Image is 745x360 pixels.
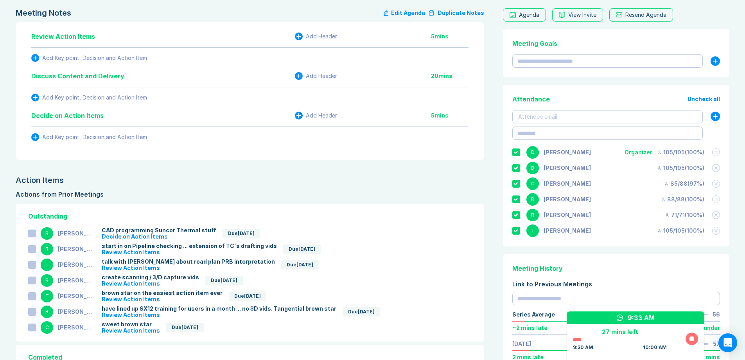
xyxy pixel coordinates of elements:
[643,344,667,351] div: 10:00 AM
[343,307,380,317] div: Due [DATE]
[544,212,591,218] div: Ryan Man
[718,333,737,352] div: Open Intercom Messenger
[628,313,655,322] div: 9:33 AM
[657,149,704,156] div: 105 / 105 ( 100 %)
[102,259,275,265] div: talk with [PERSON_NAME] about road plan PRB interpretation
[41,243,53,255] div: R
[384,8,425,18] button: Edit Agenda
[229,291,266,301] div: Due [DATE]
[431,33,469,40] div: 5 mins
[526,193,539,206] div: R
[58,309,95,315] div: [PERSON_NAME]
[102,280,199,287] div: Review Action Items
[544,165,591,171] div: Blair Nixon
[58,262,95,268] div: [PERSON_NAME]
[512,325,548,331] div: ~ 2 mins late
[625,12,666,18] div: Resend Agenda
[431,73,469,79] div: 20 mins
[31,32,95,41] div: Review Action Items
[16,175,484,185] div: Action Items
[102,306,336,312] div: have lined up SX12 training for users in a month ... no 3D vids. Tangential brown star
[41,290,53,302] div: T
[512,341,531,347] a: [DATE]
[713,311,720,318] div: 56
[41,227,53,240] div: B
[512,94,550,104] div: Attendance
[16,190,484,199] div: Actions from Prior Meetings
[31,54,147,62] button: Add Key point, Decision and Action Item
[102,249,277,255] div: Review Action Items
[102,312,336,318] div: Review Action Items
[657,228,704,234] div: 105 / 105 ( 100 %)
[28,212,472,221] div: Outstanding
[625,149,652,156] div: Organizer
[688,96,720,102] button: Uncheck all
[102,274,199,280] div: create scanning / 3/D capture vids
[573,327,667,336] div: 27 mins left
[609,8,673,22] button: Resend Agenda
[58,277,95,284] div: [PERSON_NAME]
[544,196,591,203] div: Richard Nelson
[31,133,147,141] button: Add Key point, Decision and Action Item
[713,341,720,347] div: 57
[58,293,95,299] div: [PERSON_NAME]
[205,276,243,285] div: Due [DATE]
[665,212,704,218] div: 71 / 71 ( 100 %)
[431,112,469,119] div: 5 mins
[306,73,337,79] div: Add Header
[552,8,603,22] button: View Invite
[295,33,337,40] button: Add Header
[503,8,546,22] a: Agenda
[544,181,591,187] div: Corey Wick
[31,71,124,81] div: Discuss Content and Delivery
[281,260,319,270] div: Due [DATE]
[58,246,95,252] div: [PERSON_NAME]
[42,134,147,140] div: Add Key point, Decision and Action Item
[512,311,555,318] div: Series Average
[102,243,277,249] div: start in on Pipeline checking ... extension of TC's drafting vids
[526,162,539,174] div: B
[512,264,720,273] div: Meeting History
[519,12,539,18] div: Agenda
[283,244,321,254] div: Due [DATE]
[661,196,704,203] div: 88 / 88 ( 100 %)
[16,8,71,18] div: Meeting Notes
[295,72,337,80] button: Add Header
[526,146,539,159] div: D
[102,290,223,296] div: brown star on the easiest action item ever
[512,39,720,48] div: Meeting Goals
[295,112,337,119] button: Add Header
[102,321,160,327] div: sweet brown star
[102,265,275,271] div: Review Action Items
[58,324,95,331] div: [PERSON_NAME]
[42,94,147,101] div: Add Key point, Decision and Action Item
[664,181,704,187] div: 85 / 88 ( 97 %)
[102,233,216,240] div: Decide on Action Items
[58,230,95,237] div: [PERSON_NAME]
[657,165,704,171] div: 105 / 105 ( 100 %)
[526,224,539,237] div: T
[41,321,53,334] div: C
[41,274,53,287] div: R
[544,228,591,234] div: Troy Cleghorn
[102,327,160,334] div: Review Action Items
[512,279,720,289] div: Link to Previous Meetings
[568,12,596,18] div: View Invite
[102,296,223,302] div: Review Action Items
[31,94,147,101] button: Add Key point, Decision and Action Item
[41,306,53,318] div: R
[42,55,147,61] div: Add Key point, Decision and Action Item
[306,33,337,40] div: Add Header
[41,259,53,271] div: T
[31,111,104,120] div: Decide on Action Items
[102,227,216,233] div: CAD programming Suncor Thermal stuff
[223,229,260,238] div: Due [DATE]
[526,177,539,190] div: C
[428,8,484,18] button: Duplicate Notes
[306,112,337,119] div: Add Header
[166,323,204,332] div: Due [DATE]
[573,344,593,351] div: 9:30 AM
[526,209,539,221] div: R
[544,149,591,156] div: Doug Sharp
